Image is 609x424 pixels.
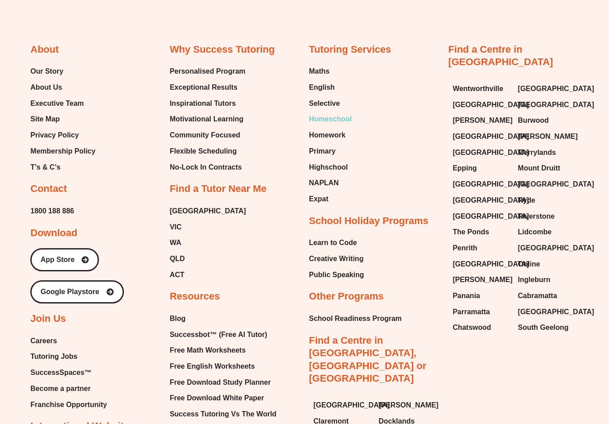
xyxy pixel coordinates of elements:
span: Lidcombe [518,225,552,239]
a: [PERSON_NAME] [453,114,509,127]
a: [GEOGRAPHIC_DATA] [453,210,509,223]
span: Our Story [30,65,63,78]
span: Maths [309,65,329,78]
span: Motivational Learning [170,112,243,126]
span: [GEOGRAPHIC_DATA] [518,82,594,96]
a: WA [170,236,246,249]
h2: Join Us [30,312,66,325]
a: Blog [170,312,276,325]
a: SuccessSpaces™ [30,366,107,379]
span: Success Tutoring Vs The World [170,407,276,421]
span: [GEOGRAPHIC_DATA] [518,98,594,112]
a: Parramatta [453,305,509,319]
span: [GEOGRAPHIC_DATA] [453,258,529,271]
span: Wentworthville [453,82,503,96]
a: [GEOGRAPHIC_DATA] [170,204,246,218]
a: QLD [170,252,246,266]
span: Parramatta [453,305,490,319]
span: English [309,81,335,94]
span: Franchise Opportunity [30,398,107,412]
button: Text [227,1,240,13]
a: Motivational Learning [170,112,246,126]
a: [GEOGRAPHIC_DATA] [518,241,574,255]
span: [GEOGRAPHIC_DATA] [313,399,390,412]
span: Privacy Policy [30,129,79,142]
span: South Geelong [518,321,569,334]
button: Add or edit images [252,1,265,13]
span: WA [170,236,181,249]
a: Panania [453,289,509,303]
h2: About [30,43,59,56]
span: Burwood [518,114,549,127]
a: Ryde [518,194,574,207]
span: Free English Worksheets [170,360,255,373]
h2: Tutoring Services [309,43,391,56]
span: Executive Team [30,97,84,110]
a: Cabramatta [518,289,574,303]
a: School Readiness Program [309,312,402,325]
span: Ryde [518,194,535,207]
span: Successbot™ (Free AI Tutor) [170,328,267,341]
a: [GEOGRAPHIC_DATA] [453,130,509,143]
a: Mount Druitt [518,162,574,175]
a: English [309,81,352,94]
span: Selective [309,97,340,110]
a: Expat [309,192,352,206]
a: Penrith [453,241,509,255]
a: Free Download White Paper [170,391,276,405]
span: Public Speaking [309,268,364,282]
span: Free Download White Paper [170,391,264,405]
span: The Ponds [453,225,489,239]
a: Selective [309,97,352,110]
span: Exceptional Results [170,81,238,94]
span: Free Math Worksheets [170,344,246,357]
span: Community Focused [170,129,240,142]
span: [GEOGRAPHIC_DATA] [453,178,529,191]
a: Chatswood [453,321,509,334]
a: Merrylands [518,146,574,159]
span: Expat [309,192,329,206]
a: Community Focused [170,129,246,142]
a: Personalised Program [170,65,246,78]
a: [GEOGRAPHIC_DATA] [453,98,509,112]
a: Exceptional Results [170,81,246,94]
a: 1800 188 886 [30,204,74,218]
span: [GEOGRAPHIC_DATA] [453,146,529,159]
span: ACT [170,268,185,282]
span: Become a partner [30,382,91,395]
a: Wentworthville [453,82,509,96]
a: [GEOGRAPHIC_DATA] [453,194,509,207]
span: Chatswood [453,321,491,334]
span: Careers [30,334,57,348]
a: Homework [309,129,352,142]
a: South Geelong [518,321,574,334]
span: [GEOGRAPHIC_DATA] [453,98,529,112]
iframe: Chat Widget [456,323,609,424]
h2: Why Success Tutoring [170,43,275,56]
span: Homework [309,129,346,142]
a: VIC [170,220,246,234]
a: [GEOGRAPHIC_DATA] [313,399,370,412]
a: Homeschool [309,112,352,126]
a: [GEOGRAPHIC_DATA] [453,146,509,159]
span: Mount Druitt [518,162,560,175]
a: App Store [30,248,99,271]
a: Lidcombe [518,225,574,239]
span: [PERSON_NAME] [379,399,438,412]
span: [GEOGRAPHIC_DATA] [453,210,529,223]
span: Membership Policy [30,145,95,158]
a: Riverstone [518,210,574,223]
span: SuccessSpaces™ [30,366,91,379]
a: Our Story [30,65,95,78]
span: [GEOGRAPHIC_DATA] [518,241,594,255]
a: Free Download Study Planner [170,376,276,389]
a: [GEOGRAPHIC_DATA] [453,178,509,191]
span: [GEOGRAPHIC_DATA] [518,178,594,191]
a: [PERSON_NAME] [518,130,574,143]
a: [GEOGRAPHIC_DATA] [518,82,574,96]
span: Tutoring Jobs [30,350,77,363]
a: The Ponds [453,225,509,239]
span: Highschool [309,161,348,174]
